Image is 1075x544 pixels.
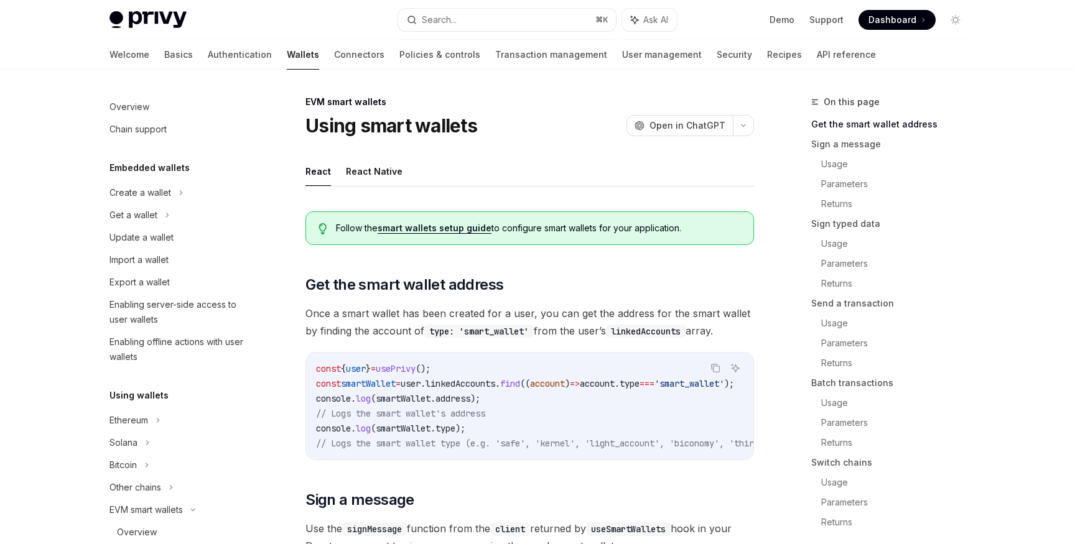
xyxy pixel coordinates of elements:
[305,490,414,510] span: Sign a message
[821,254,975,274] a: Parameters
[821,473,975,492] a: Usage
[109,458,137,473] div: Bitcoin
[109,11,187,29] img: light logo
[109,275,170,290] div: Export a wallet
[811,134,975,154] a: Sign a message
[109,185,171,200] div: Create a wallet
[495,378,500,389] span: .
[316,378,341,389] span: const
[399,40,480,70] a: Policies & controls
[727,360,743,376] button: Ask AI
[821,492,975,512] a: Parameters
[580,378,615,389] span: account
[615,378,620,389] span: .
[821,234,975,254] a: Usage
[109,160,190,175] h5: Embedded wallets
[455,423,465,434] span: );
[109,208,157,223] div: Get a wallet
[595,15,608,25] span: ⌘ K
[946,10,966,30] button: Toggle dark mode
[356,423,371,434] span: log
[164,40,193,70] a: Basics
[109,502,183,517] div: EVM smart wallets
[401,378,421,389] span: user
[100,331,259,368] a: Enabling offline actions with user wallets
[376,393,430,404] span: smartWallet
[396,378,401,389] span: =
[824,95,880,109] span: On this page
[342,522,407,536] code: signMessage
[821,413,975,433] a: Parameters
[643,14,668,26] span: Ask AI
[495,40,607,70] a: Transaction management
[868,14,916,26] span: Dashboard
[421,378,426,389] span: .
[430,393,435,404] span: .
[316,408,485,419] span: // Logs the smart wallet's address
[366,363,371,374] span: }
[376,423,430,434] span: smartWallet
[378,223,491,234] a: smart wallets setup guide
[821,274,975,293] a: Returns
[305,96,754,108] div: EVM smart wallets
[287,40,319,70] a: Wallets
[305,157,331,186] button: React
[398,9,616,31] button: Search...⌘K
[821,393,975,413] a: Usage
[811,373,975,393] a: Batch transactions
[100,118,259,141] a: Chain support
[422,12,457,27] div: Search...
[606,325,686,338] code: linkedAccounts
[109,334,251,364] div: Enabling offline actions with user wallets
[520,378,530,389] span: ((
[336,222,741,234] span: Follow the to configure smart wallets for your application.
[109,413,148,428] div: Ethereum
[426,378,495,389] span: linkedAccounts
[371,393,376,404] span: (
[821,154,975,174] a: Usage
[109,480,161,495] div: Other chains
[109,435,137,450] div: Solana
[424,325,534,338] code: type: 'smart_wallet'
[416,363,430,374] span: ();
[430,423,435,434] span: .
[626,115,733,136] button: Open in ChatGPT
[109,99,149,114] div: Overview
[109,297,251,327] div: Enabling server-side access to user wallets
[620,378,640,389] span: type
[435,393,470,404] span: address
[649,119,725,132] span: Open in ChatGPT
[654,378,724,389] span: 'smart_wallet'
[530,378,565,389] span: account
[376,363,416,374] span: usePrivy
[100,226,259,249] a: Update a wallet
[371,363,376,374] span: =
[811,114,975,134] a: Get the smart wallet address
[770,14,794,26] a: Demo
[109,40,149,70] a: Welcome
[717,40,752,70] a: Security
[341,378,396,389] span: smartWallet
[435,423,455,434] span: type
[724,378,734,389] span: );
[707,360,724,376] button: Copy the contents from the code block
[305,114,477,137] h1: Using smart wallets
[821,512,975,532] a: Returns
[356,393,371,404] span: log
[109,230,174,245] div: Update a wallet
[305,305,754,339] span: Once a smart wallet has been created for a user, you can get the address for the smart wallet by ...
[346,157,403,186] button: React Native
[341,363,346,374] span: {
[821,174,975,194] a: Parameters
[316,393,351,404] span: console
[586,522,671,536] code: useSmartWallets
[109,388,169,403] h5: Using wallets
[100,249,259,271] a: Import a wallet
[622,9,677,31] button: Ask AI
[109,252,169,267] div: Import a wallet
[821,353,975,373] a: Returns
[351,393,356,404] span: .
[100,96,259,118] a: Overview
[316,438,908,449] span: // Logs the smart wallet type (e.g. 'safe', 'kernel', 'light_account', 'biconomy', 'thirdweb', 'c...
[334,40,384,70] a: Connectors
